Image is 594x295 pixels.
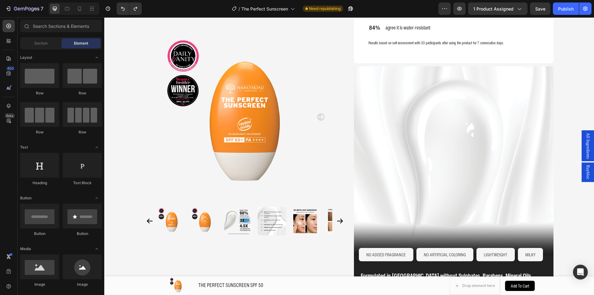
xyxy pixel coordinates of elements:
span: Section [34,41,48,46]
div: Row [20,129,59,135]
p: 7 [41,5,43,12]
button: 7 [2,2,46,15]
span: Element [74,41,88,46]
div: Add to Cart [407,265,425,272]
div: 450 [6,66,15,71]
button: Carousel Back Arrow [42,200,49,207]
div: Domain: [DOMAIN_NAME] [16,16,68,21]
div: Domain Overview [24,37,55,41]
button: <p>NO ARTIFICIAL COLORING</p> [312,231,369,244]
span: Save [535,6,545,11]
iframe: Design area [104,17,594,295]
button: Publish [553,2,579,15]
button: Save [530,2,550,15]
div: Keywords by Traffic [68,37,104,41]
p: Formulated in [GEOGRAPHIC_DATA] without Sulphates, Parabens, Mineral Oils, [MEDICAL_DATA], Trieth... [256,254,442,270]
p: NO ARTIFICIAL COLORING [320,234,362,241]
span: The Perfect Sunscreen [241,6,288,12]
button: Add to Cart [401,263,431,274]
div: Row [63,90,102,96]
button: Carousel Next Arrow [232,200,239,207]
span: Button [20,195,32,201]
span: Layout [20,55,32,60]
div: Row [63,129,102,135]
input: Search Sections & Elements [20,20,102,32]
span: Raybloc [480,148,487,162]
button: <p>MILKY</p> [414,231,439,244]
div: v 4.0.24 [17,10,30,15]
img: website_grey.svg [10,16,15,21]
div: Text Block [63,180,102,186]
span: Text [20,145,28,150]
img: logo_orange.svg [10,10,15,15]
img: tab_domain_overview_orange.svg [17,36,22,41]
img: gempages_577943635312509456-f6dbc795-ecc5-4193-8fdb-10f452711fb3.png [250,49,449,249]
div: Publish [558,6,574,12]
span: All Ingredients [480,115,487,141]
div: Open Intercom Messenger [573,265,588,280]
p: agree it is water-resistant [281,7,435,14]
button: <p>NO ADDED FRAGRANCE</p> [255,231,309,244]
p: MILKY [421,234,431,241]
p: LIGHTWEIGHT [380,234,403,241]
button: Carousel Next Arrow [213,96,220,103]
div: Drop element here [358,266,391,271]
span: Toggle open [92,193,102,203]
p: 84% [264,7,277,14]
p: Results based on self-assessment with 33 participants after using the product for 7 consecutive d... [264,23,435,28]
div: Undo/Redo [117,2,142,15]
span: Toggle open [92,142,102,152]
span: 1 product assigned [473,6,514,12]
h1: THE PERFECT SUNSCREEN SPF 50 [93,263,239,272]
div: Button [20,231,59,236]
div: Image [63,282,102,287]
span: Toggle open [92,53,102,63]
span: Toggle open [92,244,102,254]
span: Need republishing [309,6,341,11]
div: Heading [20,180,59,186]
img: tab_keywords_by_traffic_grey.svg [62,36,67,41]
div: Button [63,231,102,236]
div: Row [20,90,59,96]
p: NO ADDED FRAGRANCE [262,234,302,241]
span: Media [20,246,31,252]
button: <p>LIGHTWEIGHT</p> [372,231,411,244]
button: 1 product assigned [468,2,527,15]
span: / [239,6,240,12]
div: Beta [5,113,15,118]
div: Image [20,282,59,287]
